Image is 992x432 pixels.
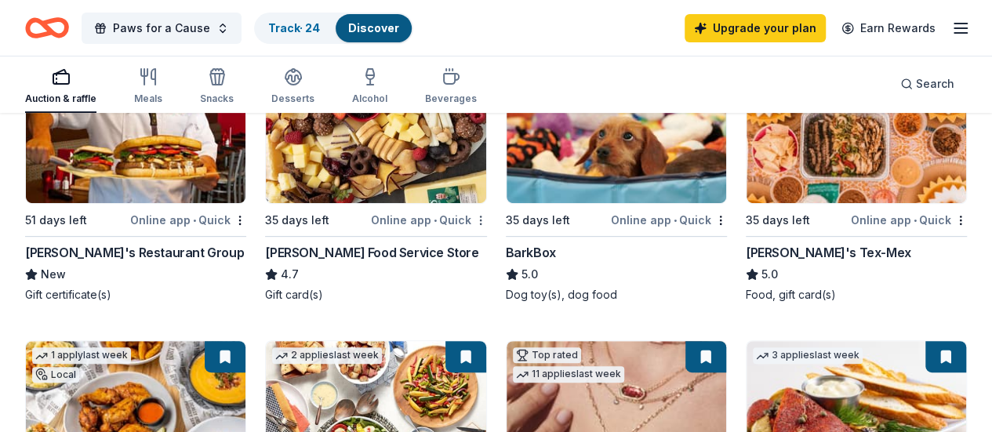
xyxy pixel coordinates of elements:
a: Earn Rewards [832,14,945,42]
span: • [193,214,196,227]
a: Track· 24 [268,21,320,34]
a: Image for Chuy's Tex-Mex2 applieslast week35 days leftOnline app•Quick[PERSON_NAME]'s Tex-Mex5.0F... [746,53,967,303]
a: Image for Gordon Food Service Store1 applylast week35 days leftOnline app•Quick[PERSON_NAME] Food... [265,53,486,303]
div: Snacks [200,93,234,105]
img: Image for Gordon Food Service Store [266,54,485,203]
div: 51 days left [25,211,87,230]
div: 11 applies last week [513,366,624,383]
a: Discover [348,21,399,34]
div: Alcohol [352,93,387,105]
div: Auction & raffle [25,93,96,105]
span: • [914,214,917,227]
div: Local [32,367,79,383]
a: Image for BarkBoxTop rated12 applieslast week35 days leftOnline app•QuickBarkBox5.0Dog toy(s), do... [506,53,727,303]
div: Food, gift card(s) [746,287,967,303]
button: Desserts [271,61,314,113]
div: [PERSON_NAME]'s Tex-Mex [746,243,911,262]
div: Gift certificate(s) [25,287,246,303]
button: Snacks [200,61,234,113]
button: Track· 24Discover [254,13,413,44]
a: Home [25,9,69,46]
div: Beverages [425,93,477,105]
div: Gift card(s) [265,287,486,303]
span: 5.0 [521,265,538,284]
div: [PERSON_NAME]'s Restaurant Group [25,243,244,262]
button: Paws for a Cause [82,13,242,44]
div: Desserts [271,93,314,105]
div: Online app Quick [611,210,727,230]
img: Image for Chuy's Tex-Mex [747,54,966,203]
div: BarkBox [506,243,556,262]
a: Image for Kenny's Restaurant GroupLocal51 days leftOnline app•Quick[PERSON_NAME]'s Restaurant Gro... [25,53,246,303]
div: 35 days left [265,211,329,230]
button: Meals [134,61,162,113]
div: 1 apply last week [32,347,131,364]
div: [PERSON_NAME] Food Service Store [265,243,478,262]
button: Beverages [425,61,477,113]
div: Online app Quick [851,210,967,230]
img: Image for BarkBox [507,54,726,203]
span: New [41,265,66,284]
span: Paws for a Cause [113,19,210,38]
div: 3 applies last week [753,347,863,364]
div: Online app Quick [130,210,246,230]
span: 5.0 [761,265,778,284]
a: Upgrade your plan [685,14,826,42]
div: 35 days left [746,211,810,230]
span: • [674,214,677,227]
span: • [434,214,437,227]
div: Dog toy(s), dog food [506,287,727,303]
button: Search [888,68,967,100]
span: 4.7 [281,265,299,284]
button: Alcohol [352,61,387,113]
span: Search [916,74,954,93]
div: Online app Quick [371,210,487,230]
div: Top rated [513,347,581,363]
img: Image for Kenny's Restaurant Group [26,54,245,203]
div: Meals [134,93,162,105]
div: 2 applies last week [272,347,382,364]
div: 35 days left [506,211,570,230]
button: Auction & raffle [25,61,96,113]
